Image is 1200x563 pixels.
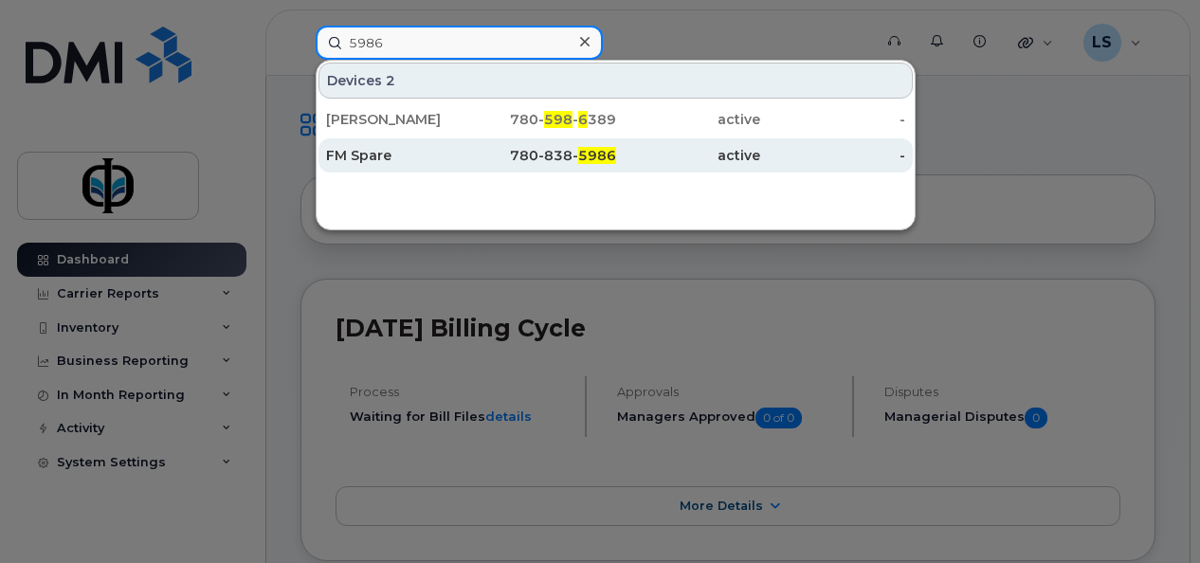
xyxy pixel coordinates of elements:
[616,146,761,165] div: active
[544,111,573,128] span: 598
[471,146,616,165] div: 780-838-
[471,110,616,129] div: 780- - 389
[318,138,913,173] a: FM Spare780-838-5986active-
[326,146,471,165] div: FM Spare
[578,147,616,164] span: 5986
[760,146,905,165] div: -
[318,63,913,99] div: Devices
[616,110,761,129] div: active
[578,111,588,128] span: 6
[760,110,905,129] div: -
[386,71,395,90] span: 2
[326,110,471,129] div: [PERSON_NAME]
[318,102,913,136] a: [PERSON_NAME]780-598-6389active-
